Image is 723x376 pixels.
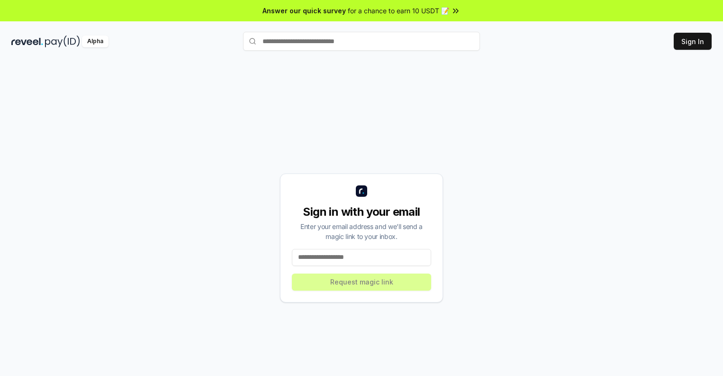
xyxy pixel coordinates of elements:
[292,221,431,241] div: Enter your email address and we’ll send a magic link to your inbox.
[262,6,346,16] span: Answer our quick survey
[348,6,449,16] span: for a chance to earn 10 USDT 📝
[674,33,712,50] button: Sign In
[45,36,80,47] img: pay_id
[292,204,431,220] div: Sign in with your email
[82,36,108,47] div: Alpha
[356,185,367,197] img: logo_small
[11,36,43,47] img: reveel_dark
